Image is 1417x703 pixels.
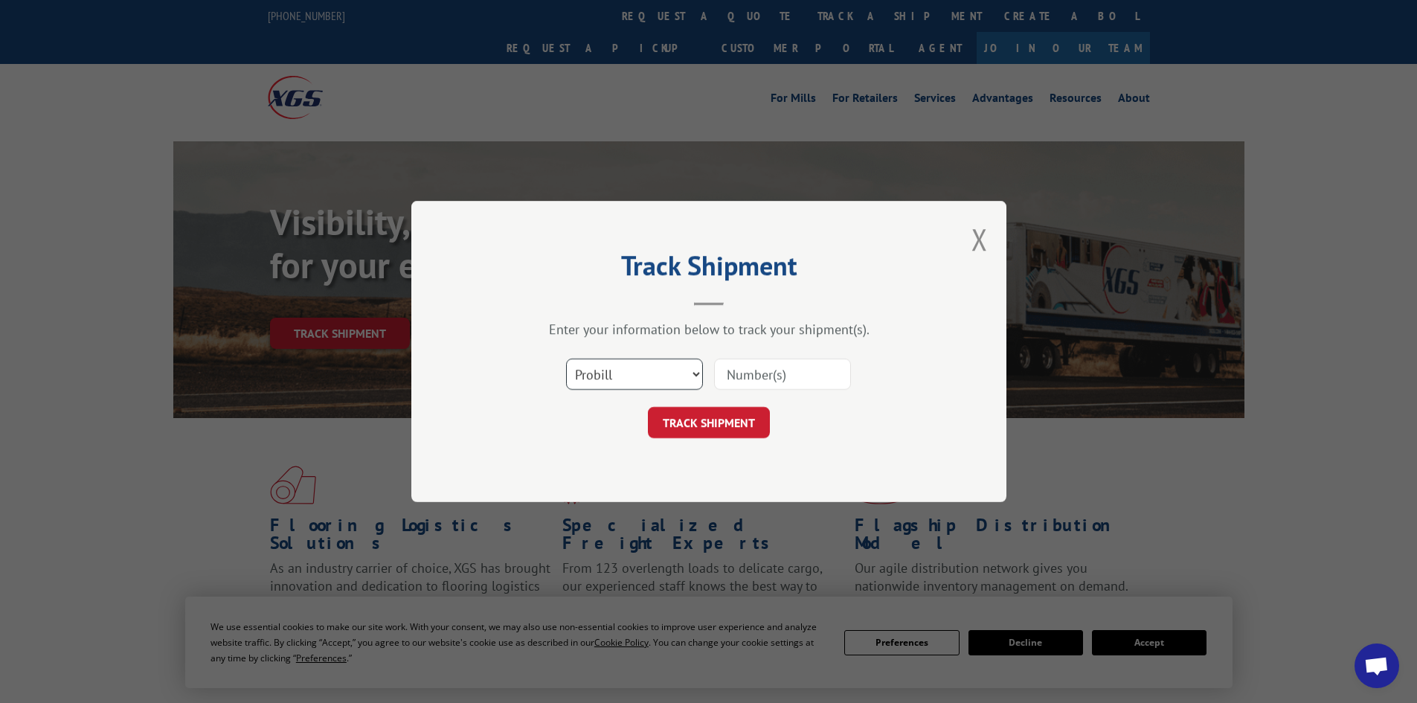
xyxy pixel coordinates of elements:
button: TRACK SHIPMENT [648,407,770,438]
button: Close modal [971,219,988,259]
h2: Track Shipment [486,255,932,283]
div: Enter your information below to track your shipment(s). [486,321,932,338]
a: Open chat [1355,643,1399,688]
input: Number(s) [714,359,851,390]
